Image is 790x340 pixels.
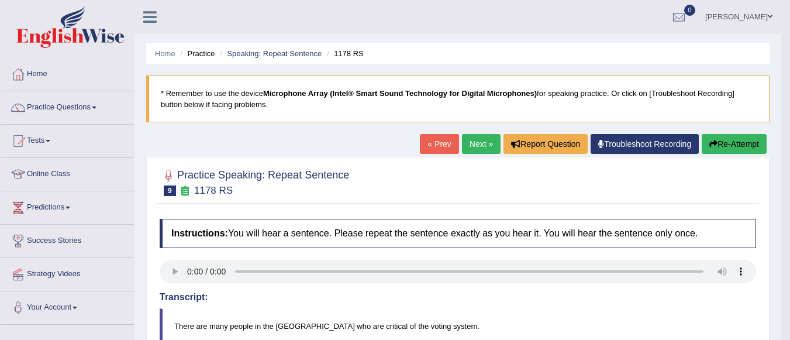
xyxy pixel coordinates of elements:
[177,48,215,59] li: Practice
[324,48,364,59] li: 1178 RS
[1,58,134,87] a: Home
[1,125,134,154] a: Tests
[702,134,767,154] button: Re-Attempt
[164,186,176,196] span: 9
[1,158,134,187] a: Online Class
[179,186,191,197] small: Exam occurring question
[1,291,134,321] a: Your Account
[1,91,134,121] a: Practice Questions
[160,292,756,303] h4: Transcript:
[503,134,588,154] button: Report Question
[171,228,228,238] b: Instructions:
[591,134,699,154] a: Troubleshoot Recording
[160,167,349,196] h2: Practice Speaking: Repeat Sentence
[462,134,501,154] a: Next »
[263,89,537,98] b: Microphone Array (Intel® Smart Sound Technology for Digital Microphones)
[160,219,756,248] h4: You will hear a sentence. Please repeat the sentence exactly as you hear it. You will hear the se...
[420,134,458,154] a: « Prev
[227,49,322,58] a: Speaking: Repeat Sentence
[1,225,134,254] a: Success Stories
[684,5,696,16] span: 0
[194,185,233,196] small: 1178 RS
[1,191,134,221] a: Predictions
[1,258,134,287] a: Strategy Videos
[146,75,770,122] blockquote: * Remember to use the device for speaking practice. Or click on [Troubleshoot Recording] button b...
[155,49,175,58] a: Home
